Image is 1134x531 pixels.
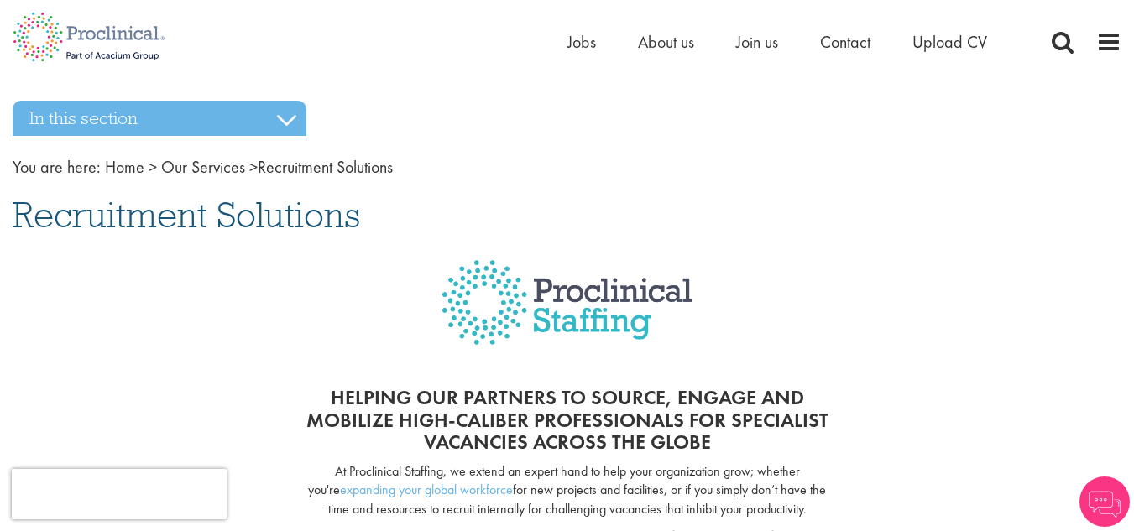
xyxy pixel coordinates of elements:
[442,260,692,370] img: Proclinical Staffing
[13,101,306,136] h3: In this section
[249,156,258,178] span: >
[296,387,839,453] h2: Helping our partners to source, engage and mobilize high-caliber professionals for specialist vac...
[105,156,144,178] a: breadcrumb link to Home
[13,156,101,178] span: You are here:
[1079,476,1130,527] img: Chatbot
[13,192,360,237] span: Recruitment Solutions
[912,31,987,53] a: Upload CV
[736,31,778,53] a: Join us
[296,462,839,520] p: At Proclinical Staffing, we extend an expert hand to help your organization grow; whether you're ...
[105,156,393,178] span: Recruitment Solutions
[340,481,513,498] a: expanding your global workforce
[567,31,596,53] a: Jobs
[638,31,694,53] a: About us
[161,156,245,178] a: breadcrumb link to Our Services
[149,156,157,178] span: >
[12,469,227,519] iframe: reCAPTCHA
[820,31,870,53] a: Contact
